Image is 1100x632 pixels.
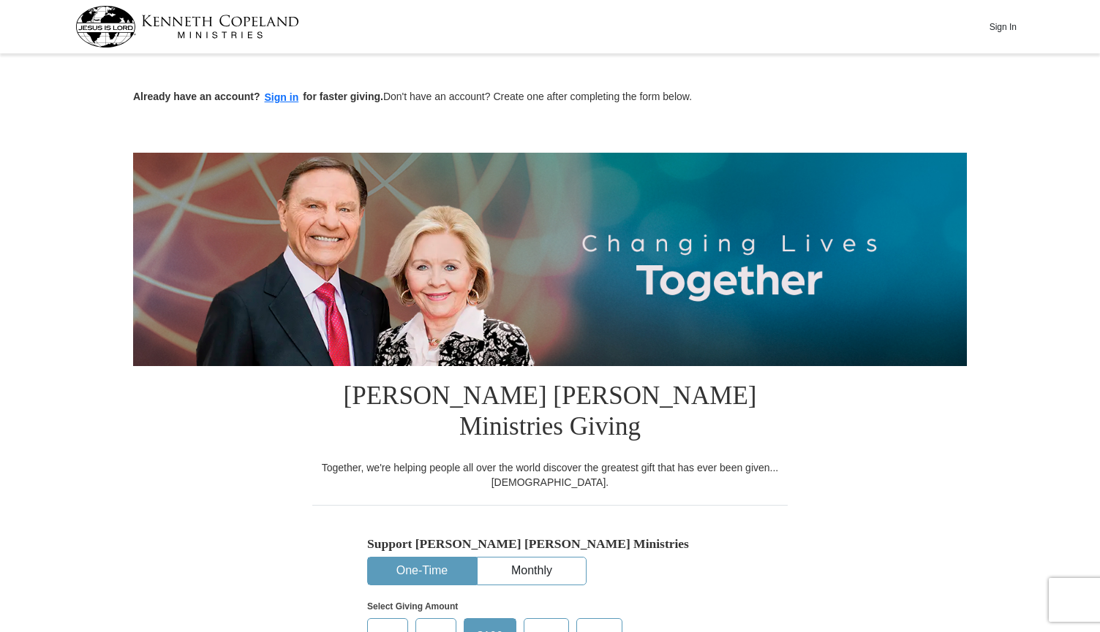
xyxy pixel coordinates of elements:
button: Monthly [478,557,586,585]
h5: Support [PERSON_NAME] [PERSON_NAME] Ministries [367,536,733,552]
button: Sign In [981,15,1025,38]
strong: Select Giving Amount [367,601,458,612]
img: kcm-header-logo.svg [75,6,299,47]
button: Sign in [260,89,304,106]
div: Together, we're helping people all over the world discover the greatest gift that has ever been g... [312,460,788,490]
strong: Already have an account? for faster giving. [133,91,383,102]
h1: [PERSON_NAME] [PERSON_NAME] Ministries Giving [312,366,788,460]
p: Don't have an account? Create one after completing the form below. [133,89,967,106]
button: One-Time [368,557,476,585]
